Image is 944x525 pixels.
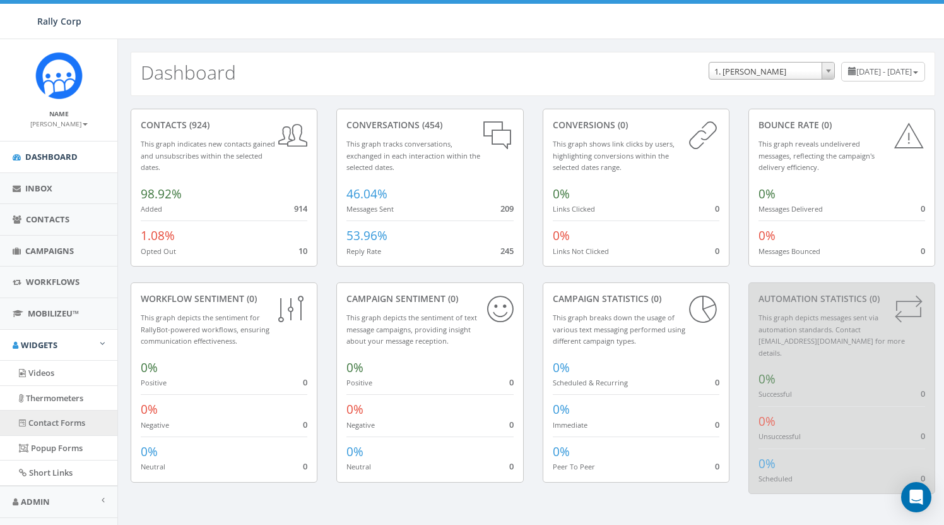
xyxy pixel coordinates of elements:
small: Reply Rate [346,246,381,256]
span: 209 [500,203,514,214]
span: 0 [715,377,719,388]
span: 0 [921,388,925,399]
div: conversations [346,119,513,131]
small: Immediate [553,420,587,430]
span: 46.04% [346,186,387,202]
div: conversions [553,119,719,131]
span: (0) [867,293,880,305]
small: This graph depicts the sentiment for RallyBot-powered workflows, ensuring communication effective... [141,313,269,346]
div: Campaign Sentiment [346,293,513,305]
span: 0% [758,186,776,202]
small: Peer To Peer [553,462,595,471]
div: contacts [141,119,307,131]
span: 0% [346,444,363,460]
div: Workflow Sentiment [141,293,307,305]
span: 0 [715,245,719,256]
span: (0) [649,293,661,305]
small: Added [141,204,162,214]
small: This graph tracks conversations, exchanged in each interaction within the selected dates. [346,139,480,172]
small: This graph depicts the sentiment of text message campaigns, providing insight about your message ... [346,313,477,346]
img: Icon_1.png [35,52,83,99]
span: (924) [187,119,209,131]
span: 0% [553,401,570,418]
span: 0% [346,401,363,418]
span: 0 [509,377,514,388]
span: 0% [758,371,776,387]
span: 0% [758,227,776,244]
div: Automation Statistics [758,293,925,305]
small: This graph indicates new contacts gained and unsubscribes within the selected dates. [141,139,275,172]
span: (0) [445,293,458,305]
span: 0% [141,444,158,460]
span: 0 [715,203,719,214]
small: Messages Sent [346,204,394,214]
span: Rally Corp [37,15,81,27]
span: 0% [758,456,776,472]
small: [PERSON_NAME] [30,119,88,128]
small: This graph shows link clicks by users, highlighting conversions within the selected dates range. [553,139,675,172]
small: Unsuccessful [758,431,801,441]
span: 245 [500,245,514,256]
span: 0% [346,359,363,376]
span: 1. James Martin [709,62,835,80]
small: Successful [758,389,792,399]
span: 0 [921,473,925,484]
div: Bounce Rate [758,119,925,131]
div: Campaign Statistics [553,293,719,305]
span: 0 [509,419,514,430]
small: This graph reveals undelivered messages, reflecting the campaign's delivery efficiency. [758,139,875,172]
span: Dashboard [25,151,78,162]
span: 0 [303,461,307,472]
span: Widgets [21,339,57,351]
small: Scheduled [758,474,793,483]
small: Negative [346,420,375,430]
span: (0) [615,119,628,131]
span: 0 [921,203,925,214]
span: (0) [819,119,832,131]
span: (454) [420,119,442,131]
span: 0 [509,461,514,472]
small: Neutral [346,462,371,471]
span: [DATE] - [DATE] [856,66,912,77]
span: 0 [715,461,719,472]
span: Admin [21,496,50,507]
small: Messages Bounced [758,246,820,256]
span: 0% [553,186,570,202]
span: 0% [553,359,570,376]
span: (0) [244,293,257,305]
span: 0% [758,413,776,430]
span: 0% [553,227,570,244]
span: 10 [298,245,307,256]
span: 914 [294,203,307,214]
span: MobilizeU™ [28,308,79,319]
small: Links Clicked [553,204,595,214]
small: Messages Delivered [758,204,823,214]
small: Positive [141,378,167,387]
small: Positive [346,378,372,387]
small: This graph breaks down the usage of various text messaging performed using different campaign types. [553,313,685,346]
span: 0% [141,359,158,376]
div: Open Intercom Messenger [901,482,931,512]
small: Neutral [141,462,165,471]
span: 1.08% [141,227,175,244]
span: 1. James Martin [709,63,834,80]
span: 0 [715,419,719,430]
span: 98.92% [141,186,182,202]
span: Inbox [25,183,52,194]
h2: Dashboard [141,62,236,83]
small: Scheduled & Recurring [553,378,628,387]
span: Workflows [26,276,80,287]
small: Links Not Clicked [553,246,609,256]
span: 0 [303,419,307,430]
small: Name [49,109,69,118]
a: [PERSON_NAME] [30,118,88,129]
span: 0% [553,444,570,460]
small: Opted Out [141,246,176,256]
span: 0 [303,377,307,388]
small: Negative [141,420,169,430]
span: 0 [921,430,925,442]
span: 0 [921,245,925,256]
span: Campaigns [25,245,74,256]
span: 0% [141,401,158,418]
span: Contacts [26,214,69,225]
